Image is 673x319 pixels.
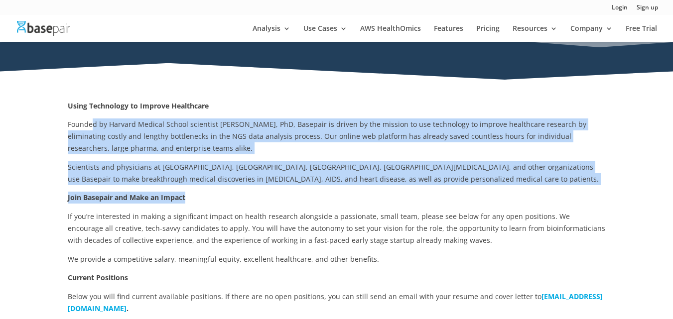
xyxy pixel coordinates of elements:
a: Resources [513,25,557,42]
strong: Join Basepair and Make an Impact [68,193,185,202]
a: Free Trial [626,25,657,42]
span: If you’re interested in making a significant impact on health research alongside a passionate, sm... [68,212,605,245]
a: Company [570,25,613,42]
img: Basepair [17,21,70,35]
span: We provide a competitive salary, meaningful equity, excellent healthcare, and other benefits. [68,254,379,264]
a: Login [612,4,628,15]
a: AWS HealthOmics [360,25,421,42]
iframe: Drift Widget Chat Controller [623,269,661,307]
a: Use Cases [303,25,347,42]
b: . [127,304,129,313]
a: Features [434,25,463,42]
a: Pricing [476,25,500,42]
a: Sign up [637,4,658,15]
span: Founded by Harvard Medical School scientist [PERSON_NAME], PhD, Basepair is driven by the mission... [68,119,586,153]
p: Below you will find current available positions. If there are no open positions, you can still se... [68,291,606,315]
span: Scientists and physicians at [GEOGRAPHIC_DATA], [GEOGRAPHIC_DATA], [GEOGRAPHIC_DATA], [GEOGRAPHIC... [68,162,599,184]
a: Analysis [253,25,290,42]
strong: Current Positions [68,273,128,282]
strong: Using Technology to Improve Healthcare [68,101,209,110]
